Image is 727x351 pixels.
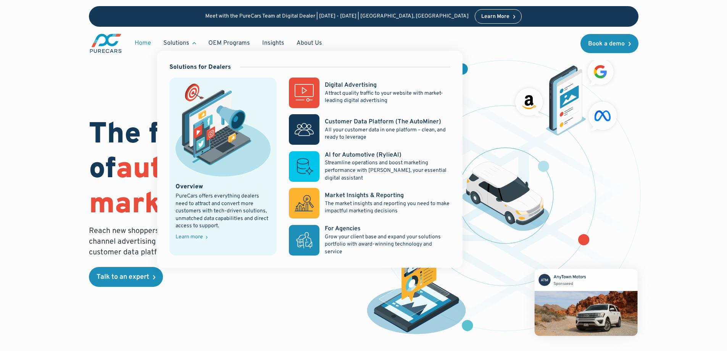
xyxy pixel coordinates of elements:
div: Solutions [157,36,202,50]
a: main [89,33,123,54]
span: automotive marketing [89,152,273,223]
div: For Agencies [325,225,361,233]
a: Home [129,36,157,50]
a: Market Insights & ReportingThe market insights and reporting you need to make impactful marketing... [289,188,450,218]
div: Solutions [163,39,189,47]
a: Book a demo [580,34,638,53]
p: Meet with the PureCars Team at Digital Dealer | [DATE] - [DATE] | [GEOGRAPHIC_DATA], [GEOGRAPHIC_... [205,13,469,20]
p: Grow your client base and expand your solutions portfolio with award-winning technology and service [325,233,450,256]
a: About Us [290,36,328,50]
div: Solutions for Dealers [169,63,231,71]
img: illustration of a vehicle [462,162,550,231]
div: AI for Automotive (RylieAI) [325,151,401,159]
a: For AgenciesGrow your client base and expand your solutions portfolio with award-winning technolo... [289,225,450,256]
p: Streamline operations and boost marketing performance with [PERSON_NAME], your essential digital ... [325,159,450,182]
div: Learn more [176,235,203,240]
div: Talk to an expert [97,274,149,281]
div: Digital Advertising [325,81,377,89]
div: PureCars offers everything dealers need to attract and convert more customers with tech-driven so... [176,192,271,230]
p: Reach new shoppers and nurture existing clients through an omni-channel advertising approach comb... [89,226,321,258]
img: ads on social media and advertising partners [511,55,621,136]
p: Attract quality traffic to your website with market-leading digital advertising [325,90,450,105]
img: mockup of facebook post [520,254,652,350]
h1: The future of is data. [89,118,355,223]
nav: Solutions [157,51,463,268]
div: Overview [176,183,203,191]
a: Talk to an expert [89,267,163,287]
a: Learn More [475,9,522,24]
img: persona of a buyer [359,224,474,338]
p: The market insights and reporting you need to make impactful marketing decisions [325,200,450,215]
a: Digital AdvertisingAttract quality traffic to your website with market-leading digital advertising [289,78,450,108]
a: AI for Automotive (RylieAI)Streamline operations and boost marketing performance with [PERSON_NAM... [289,151,450,182]
a: marketing illustration showing social media channels and campaignsOverviewPureCars offers everyth... [169,78,277,256]
a: Customer Data Platform (The AutoMiner)All your customer data in one platform – clean, and ready t... [289,114,450,145]
div: Book a demo [588,41,625,47]
a: Insights [256,36,290,50]
div: Learn More [481,14,509,19]
img: purecars logo [89,33,123,54]
a: OEM Programs [202,36,256,50]
div: Customer Data Platform (The AutoMiner) [325,118,441,126]
img: marketing illustration showing social media channels and campaigns [176,84,271,176]
div: Market Insights & Reporting [325,191,404,200]
p: All your customer data in one platform – clean, and ready to leverage [325,126,450,141]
